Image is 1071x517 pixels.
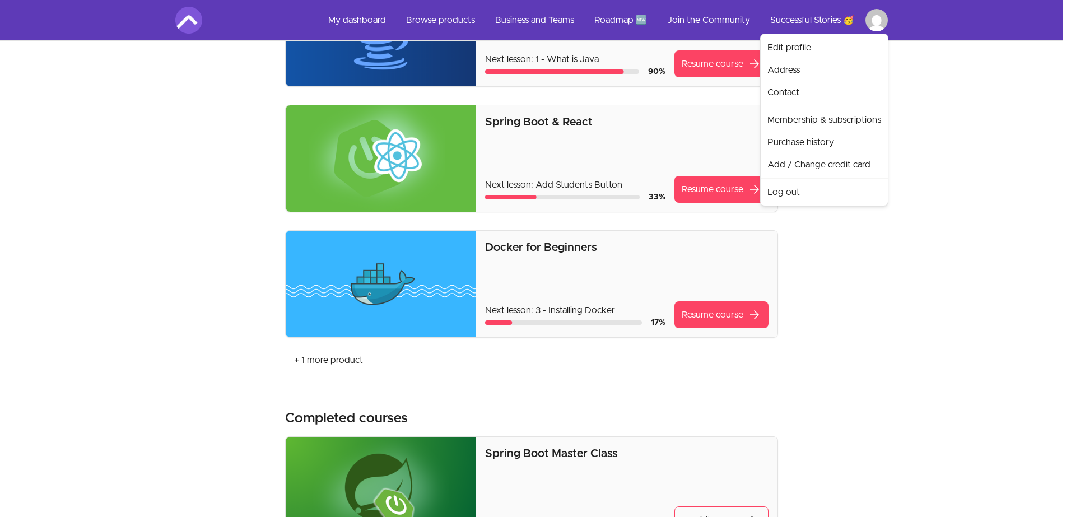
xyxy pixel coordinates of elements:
[763,36,886,59] a: Edit profile
[763,109,886,131] a: Membership & subscriptions
[763,131,886,153] a: Purchase history
[763,181,886,203] a: Log out
[763,81,886,104] a: Contact
[763,59,886,81] a: Address
[763,153,886,176] a: Add / Change credit card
